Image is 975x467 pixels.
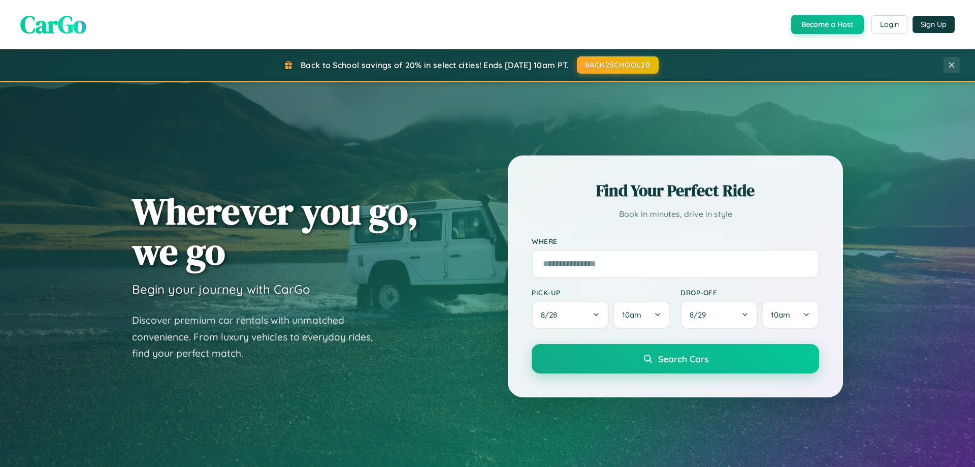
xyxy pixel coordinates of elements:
label: Where [532,237,819,245]
span: 10am [622,310,641,320]
span: 8 / 28 [541,310,562,320]
button: Search Cars [532,344,819,373]
button: 10am [613,301,670,329]
label: Drop-off [680,288,819,297]
button: 8/29 [680,301,758,329]
button: BACK2SCHOOL20 [577,56,659,74]
label: Pick-up [532,288,670,297]
span: Search Cars [658,353,708,364]
span: Back to School savings of 20% in select cities! Ends [DATE] 10am PT. [301,60,569,70]
button: 8/28 [532,301,609,329]
p: Discover premium car rentals with unmatched convenience. From luxury vehicles to everyday rides, ... [132,312,386,362]
button: 10am [762,301,819,329]
span: CarGo [20,8,86,41]
button: Sign Up [913,16,955,33]
p: Book in minutes, drive in style [532,207,819,222]
h1: Wherever you go, we go [132,191,418,271]
span: 10am [771,310,790,320]
h3: Begin your journey with CarGo [132,282,310,297]
button: Login [871,15,907,34]
h2: Find Your Perfect Ride [532,179,819,202]
span: 8 / 29 [690,310,711,320]
button: Become a Host [791,15,864,34]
